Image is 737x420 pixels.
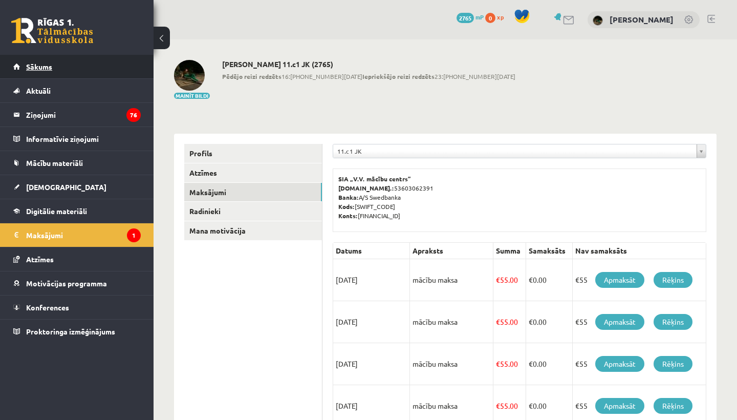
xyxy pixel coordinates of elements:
th: Summa [493,243,526,259]
a: Apmaksāt [595,272,644,288]
span: € [496,401,500,410]
b: Konts: [338,212,358,220]
span: [DEMOGRAPHIC_DATA] [26,182,106,192]
td: 55.00 [493,259,526,301]
legend: Maksājumi [26,223,141,247]
i: 76 [126,108,141,122]
b: Iepriekšējo reizi redzēts [362,72,435,80]
span: Sākums [26,62,52,71]
img: Laura Ignatjeva [174,60,205,91]
b: SIA „V.V. mācību centrs” [338,175,411,183]
a: Ziņojumi76 [13,103,141,127]
span: € [529,401,533,410]
a: 2765 mP [457,13,484,21]
td: 0.00 [526,343,572,385]
span: 16:[PHONE_NUMBER][DATE] 23:[PHONE_NUMBER][DATE] [222,72,515,81]
a: Apmaksāt [595,314,644,330]
a: Konferences [13,296,141,319]
td: mācību maksa [410,259,493,301]
a: Aktuāli [13,79,141,102]
span: € [529,275,533,284]
a: Rēķins [654,272,692,288]
a: Sākums [13,55,141,78]
span: € [496,317,500,326]
span: € [529,317,533,326]
th: Samaksāts [526,243,572,259]
span: Digitālie materiāli [26,206,87,216]
th: Datums [333,243,410,259]
a: Informatīvie ziņojumi [13,127,141,151]
span: xp [497,13,504,21]
span: Atzīmes [26,255,54,264]
span: Konferences [26,303,69,312]
td: 55.00 [493,301,526,343]
th: Nav samaksāts [572,243,706,259]
a: 11.c1 JK [333,144,706,158]
span: 0 [485,13,495,23]
b: Banka: [338,193,359,201]
legend: Ziņojumi [26,103,141,127]
a: Rīgas 1. Tālmācības vidusskola [11,18,93,44]
a: Motivācijas programma [13,271,141,295]
span: 2765 [457,13,474,23]
span: Mācību materiāli [26,158,83,167]
span: € [496,275,500,284]
i: 1 [127,228,141,242]
td: [DATE] [333,259,410,301]
a: Mācību materiāli [13,151,141,175]
span: 11.c1 JK [337,144,692,158]
a: Mana motivācija [184,221,322,240]
a: Atzīmes [184,163,322,182]
span: € [496,359,500,368]
a: Digitālie materiāli [13,199,141,223]
span: Proktoringa izmēģinājums [26,327,115,336]
a: Proktoringa izmēģinājums [13,320,141,343]
td: €55 [572,301,706,343]
a: 0 xp [485,13,509,21]
td: mācību maksa [410,301,493,343]
span: Motivācijas programma [26,279,107,288]
a: Radinieki [184,202,322,221]
a: Maksājumi [184,183,322,202]
a: Rēķins [654,398,692,414]
p: 53603062391 A/S Swedbanka [SWIFT_CODE] [FINANCIAL_ID] [338,174,701,220]
td: €55 [572,259,706,301]
span: mP [475,13,484,21]
td: 55.00 [493,343,526,385]
a: Apmaksāt [595,356,644,372]
a: Apmaksāt [595,398,644,414]
td: 0.00 [526,259,572,301]
b: [DOMAIN_NAME].: [338,184,394,192]
b: Kods: [338,202,355,211]
td: mācību maksa [410,343,493,385]
button: Mainīt bildi [174,93,210,99]
td: €55 [572,343,706,385]
td: [DATE] [333,301,410,343]
a: Profils [184,144,322,163]
b: Pēdējo reizi redzēts [222,72,281,80]
a: Rēķins [654,356,692,372]
span: € [529,359,533,368]
span: Aktuāli [26,86,51,95]
legend: Informatīvie ziņojumi [26,127,141,151]
th: Apraksts [410,243,493,259]
img: Laura Ignatjeva [593,15,603,26]
a: [DEMOGRAPHIC_DATA] [13,175,141,199]
a: [PERSON_NAME] [610,14,674,25]
a: Rēķins [654,314,692,330]
h2: [PERSON_NAME] 11.c1 JK (2765) [222,60,515,69]
a: Atzīmes [13,247,141,271]
td: 0.00 [526,301,572,343]
td: [DATE] [333,343,410,385]
a: Maksājumi1 [13,223,141,247]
